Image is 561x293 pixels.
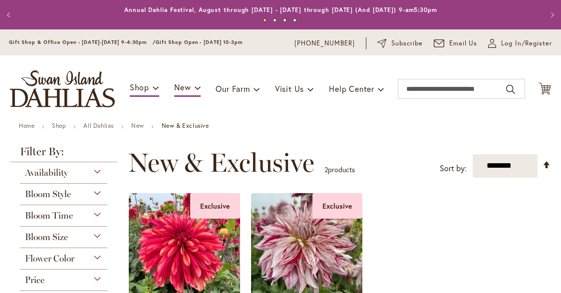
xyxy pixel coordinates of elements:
button: 1 of 4 [263,18,267,22]
p: products [324,162,355,178]
span: New & Exclusive [128,148,314,178]
button: 2 of 4 [273,18,277,22]
strong: New & Exclusive [162,122,209,129]
a: New [131,122,144,129]
a: Annual Dahlia Festival, August through [DATE] - [DATE] through [DATE] (And [DATE]) 9-am5:30pm [124,6,437,13]
span: Availability [25,167,68,178]
div: Exclusive [190,193,240,219]
span: Gift Shop Open - [DATE] 10-3pm [156,39,243,45]
span: Bloom Style [25,189,71,200]
span: Flower Color [25,253,74,264]
span: Our Farm [216,83,250,94]
label: Sort by: [440,159,467,178]
a: [PHONE_NUMBER] [294,38,355,48]
a: All Dahlias [83,122,114,129]
a: Shop [52,122,66,129]
button: 3 of 4 [283,18,286,22]
div: Exclusive [312,193,362,219]
button: 4 of 4 [293,18,296,22]
span: Shop [130,82,149,92]
span: Subscribe [391,38,423,48]
span: New [174,82,191,92]
a: Email Us [434,38,478,48]
span: Visit Us [275,83,304,94]
strong: Filter By: [10,146,117,162]
span: Bloom Size [25,232,68,243]
span: Email Us [449,38,478,48]
span: Gift Shop & Office Open - [DATE]-[DATE] 9-4:30pm / [9,39,156,45]
span: Log In/Register [501,38,552,48]
a: Subscribe [377,38,423,48]
a: Log In/Register [488,38,552,48]
span: 2 [324,165,328,174]
a: store logo [10,70,115,107]
span: Bloom Time [25,210,73,221]
span: Help Center [329,83,374,94]
a: Home [19,122,34,129]
button: Next [541,5,561,25]
span: Price [25,275,44,286]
